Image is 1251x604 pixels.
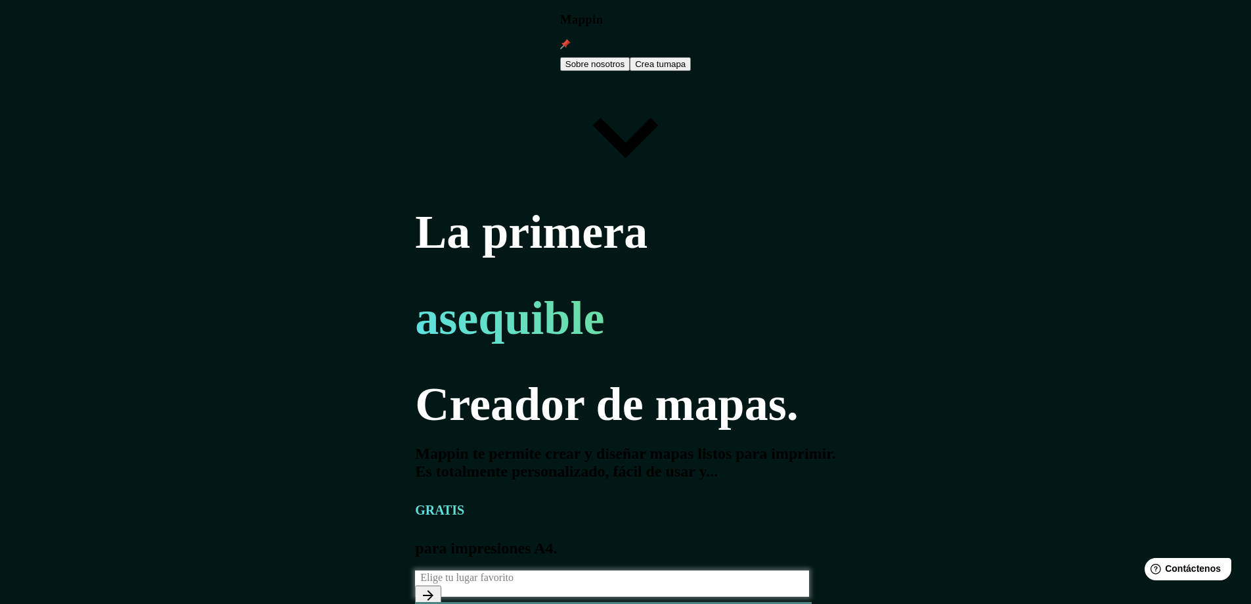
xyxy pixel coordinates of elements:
[664,59,686,69] font: mapa
[415,463,718,480] font: Es totalmente personalizado, fácil de usar y...
[560,12,604,26] font: Mappin
[635,59,664,69] font: Crea tu
[415,292,604,344] font: asequible
[415,540,557,557] font: para impresiones A4.
[415,206,647,258] font: La primera
[630,57,691,71] button: Crea tumapa
[560,57,630,71] button: Sobre nosotros
[415,503,464,517] font: GRATIS
[565,59,625,69] font: Sobre nosotros
[560,39,571,49] img: pin de mapeo
[415,378,798,430] font: Creador de mapas.
[415,570,814,586] input: Elige tu lugar favorito
[1134,553,1237,590] iframe: Lanzador de widgets de ayuda
[415,445,835,462] font: Mappin te permite crear y diseñar mapas listos para imprimir.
